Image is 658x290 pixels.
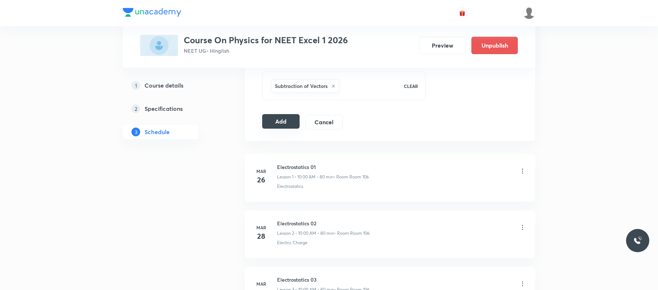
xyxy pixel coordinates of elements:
button: Cancel [305,115,343,129]
p: CLEAR [404,83,418,89]
p: Electrostatics [277,183,303,190]
h3: Course On Physics for NEET Excel 1 2026 [184,35,348,45]
button: Add [262,114,300,129]
h6: Mar [254,224,268,231]
h6: Subtraction of Vectors [275,82,328,90]
p: Lesson 2 • 10:00 AM • 80 min [277,230,334,237]
button: avatar [456,7,468,19]
h6: Mar [254,281,268,287]
p: 2 [131,104,140,113]
p: Electric Charge [277,239,308,246]
p: Lesson 1 • 10:00 AM • 80 min [277,174,333,180]
h6: Electrostatics 03 [277,276,370,283]
button: Preview [419,37,466,54]
button: Unpublish [471,37,518,54]
p: • Room Room 106 [333,174,369,180]
img: 6060A641-CEB5-4A59-B5B9-C4042FED4A7A_plus.png [140,35,178,56]
h5: Specifications [145,104,183,113]
p: • Room Room 106 [334,230,370,237]
a: 1Course details [123,78,222,93]
h4: 28 [254,231,268,242]
img: avatar [459,10,466,16]
h5: Course details [145,81,183,90]
h4: 26 [254,174,268,185]
img: ttu [633,236,642,245]
img: aadi Shukla [523,7,535,19]
img: Company Logo [123,8,181,17]
a: 2Specifications [123,101,222,116]
p: 1 [131,81,140,90]
h5: Schedule [145,128,170,136]
a: Company Logo [123,8,181,19]
h6: Electrostatics 02 [277,219,370,227]
p: NEET UG • Hinglish [184,47,348,55]
h6: Mar [254,168,268,174]
p: 3 [131,128,140,136]
h6: Electrostatics 01 [277,163,369,171]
